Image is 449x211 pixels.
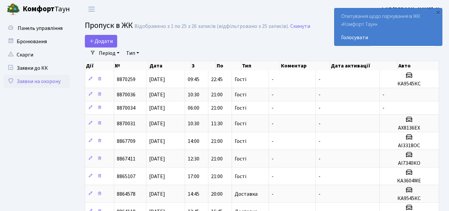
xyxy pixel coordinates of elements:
[290,23,310,30] a: Скинути
[211,138,223,145] span: 21:00
[3,22,70,35] a: Панель управління
[89,38,113,45] span: Додати
[398,61,439,70] th: Авто
[330,61,397,70] th: Дата активації
[211,120,223,127] span: 11:30
[188,104,199,112] span: 06:00
[382,143,436,149] h5: АІ3318ОС
[319,190,321,198] span: -
[280,61,330,70] th: Коментар
[149,138,165,145] span: [DATE]
[188,173,199,180] span: 17:00
[382,104,384,112] span: -
[319,173,321,180] span: -
[149,120,165,127] span: [DATE]
[235,191,258,197] span: Доставка
[319,91,321,98] span: -
[235,174,246,179] span: Гості
[149,173,165,180] span: [DATE]
[3,75,70,88] a: Заявки на охорону
[382,160,436,166] h5: АІ7340КО
[117,76,135,83] span: 8870259
[117,120,135,127] span: 8870031
[7,3,20,16] img: logo.png
[96,48,122,59] a: Період
[435,9,441,16] div: ×
[211,104,223,112] span: 21:00
[235,77,246,82] span: Гості
[380,5,441,13] a: ФОП [PERSON_NAME]. Н.
[382,125,436,131] h5: АХ8136ЕХ
[117,190,135,198] span: 8864578
[211,173,223,180] span: 21:00
[188,76,199,83] span: 09:45
[319,120,321,127] span: -
[272,91,274,98] span: -
[117,173,135,180] span: 8865107
[85,61,114,70] th: Дії
[382,81,436,87] h5: КА9545КС
[319,138,321,145] span: -
[341,34,435,42] a: Голосувати
[18,25,63,32] span: Панель управління
[188,91,199,98] span: 10:30
[272,76,274,83] span: -
[117,155,135,162] span: 8867411
[335,8,442,46] div: Опитування щодо паркування в ЖК «Комфорт Таун»
[272,173,274,180] span: -
[117,138,135,145] span: 8867709
[235,105,246,111] span: Гості
[272,120,274,127] span: -
[211,155,223,162] span: 21:00
[149,91,165,98] span: [DATE]
[188,138,199,145] span: 14:00
[149,155,165,162] span: [DATE]
[272,190,274,198] span: -
[272,155,274,162] span: -
[114,61,149,70] th: №
[272,138,274,145] span: -
[382,91,384,98] span: -
[23,4,70,15] span: Таун
[241,61,280,70] th: Тип
[211,91,223,98] span: 21:00
[149,104,165,112] span: [DATE]
[149,61,191,70] th: Дата
[3,61,70,75] a: Заявки до КК
[149,76,165,83] span: [DATE]
[211,190,223,198] span: 20:00
[235,121,246,126] span: Гості
[134,23,289,30] div: Відображено з 1 по 25 з 26 записів (відфільтровано з 25 записів).
[211,76,223,83] span: 22:45
[188,190,199,198] span: 14:45
[382,178,436,184] h5: КА3604МЕ
[3,48,70,61] a: Скарги
[85,20,133,31] span: Пропуск в ЖК
[216,61,241,70] th: По
[235,139,246,144] span: Гості
[123,48,142,59] a: Тип
[117,91,135,98] span: 8870036
[117,104,135,112] span: 8870034
[188,120,199,127] span: 10:30
[23,4,55,14] b: Комфорт
[3,35,70,48] a: Бронювання
[272,104,274,112] span: -
[319,104,321,112] span: -
[85,35,117,48] a: Додати
[235,156,246,161] span: Гості
[380,6,441,13] b: ФОП [PERSON_NAME]. Н.
[188,155,199,162] span: 12:30
[235,92,246,97] span: Гості
[319,155,321,162] span: -
[83,4,100,15] button: Переключити навігацію
[149,190,165,198] span: [DATE]
[191,61,216,70] th: З
[382,195,436,202] h5: КА9545КС
[319,76,321,83] span: -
